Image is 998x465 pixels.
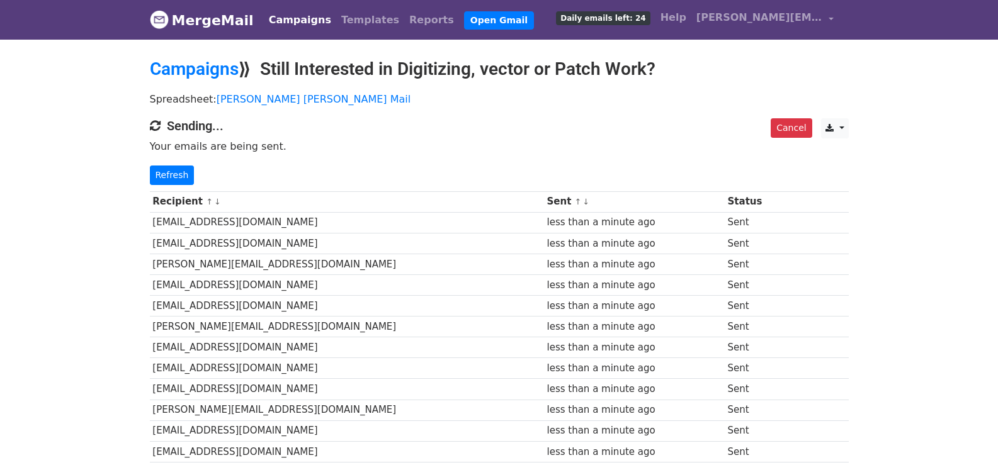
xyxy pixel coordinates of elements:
[725,254,789,274] td: Sent
[150,296,544,317] td: [EMAIL_ADDRESS][DOMAIN_NAME]
[691,5,839,35] a: [PERSON_NAME][EMAIL_ADDRESS][DOMAIN_NAME]
[150,118,849,133] h4: Sending...
[150,441,544,462] td: [EMAIL_ADDRESS][DOMAIN_NAME]
[725,441,789,462] td: Sent
[150,254,544,274] td: [PERSON_NAME][EMAIL_ADDRESS][DOMAIN_NAME]
[150,212,544,233] td: [EMAIL_ADDRESS][DOMAIN_NAME]
[547,423,721,438] div: less than a minute ago
[264,8,336,33] a: Campaigns
[771,118,812,138] a: Cancel
[150,233,544,254] td: [EMAIL_ADDRESS][DOMAIN_NAME]
[725,337,789,358] td: Sent
[150,191,544,212] th: Recipient
[547,445,721,459] div: less than a minute ago
[547,320,721,334] div: less than a minute ago
[725,212,789,233] td: Sent
[725,420,789,441] td: Sent
[206,197,213,206] a: ↑
[725,296,789,317] td: Sent
[725,379,789,400] td: Sent
[150,59,849,80] h2: ⟫ Still Interested in Digitizing, vector or Patch Work?
[547,257,721,272] div: less than a minute ago
[150,358,544,379] td: [EMAIL_ADDRESS][DOMAIN_NAME]
[547,340,721,355] div: less than a minute ago
[547,237,721,251] div: less than a minute ago
[150,7,254,33] a: MergeMail
[547,215,721,230] div: less than a minute ago
[547,278,721,293] div: less than a minute ago
[582,197,589,206] a: ↓
[150,10,169,29] img: MergeMail logo
[556,11,650,25] span: Daily emails left: 24
[464,11,534,30] a: Open Gmail
[547,361,721,376] div: less than a minute ago
[150,400,544,420] td: [PERSON_NAME][EMAIL_ADDRESS][DOMAIN_NAME]
[551,5,655,30] a: Daily emails left: 24
[544,191,725,212] th: Sent
[725,191,789,212] th: Status
[150,92,849,106] p: Spreadsheet:
[725,274,789,295] td: Sent
[150,337,544,358] td: [EMAIL_ADDRESS][DOMAIN_NAME]
[214,197,221,206] a: ↓
[404,8,459,33] a: Reports
[150,274,544,295] td: [EMAIL_ADDRESS][DOMAIN_NAME]
[725,400,789,420] td: Sent
[547,299,721,313] div: less than a minute ago
[150,140,849,153] p: Your emails are being sent.
[150,317,544,337] td: [PERSON_NAME][EMAIL_ADDRESS][DOMAIN_NAME]
[150,379,544,400] td: [EMAIL_ADDRESS][DOMAIN_NAME]
[696,10,822,25] span: [PERSON_NAME][EMAIL_ADDRESS][DOMAIN_NAME]
[725,317,789,337] td: Sent
[575,197,582,206] a: ↑
[150,165,195,185] a: Refresh
[336,8,404,33] a: Templates
[655,5,691,30] a: Help
[725,358,789,379] td: Sent
[547,382,721,396] div: less than a minute ago
[217,93,411,105] a: [PERSON_NAME] [PERSON_NAME] Mail
[547,403,721,417] div: less than a minute ago
[150,420,544,441] td: [EMAIL_ADDRESS][DOMAIN_NAME]
[150,59,239,79] a: Campaigns
[725,233,789,254] td: Sent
